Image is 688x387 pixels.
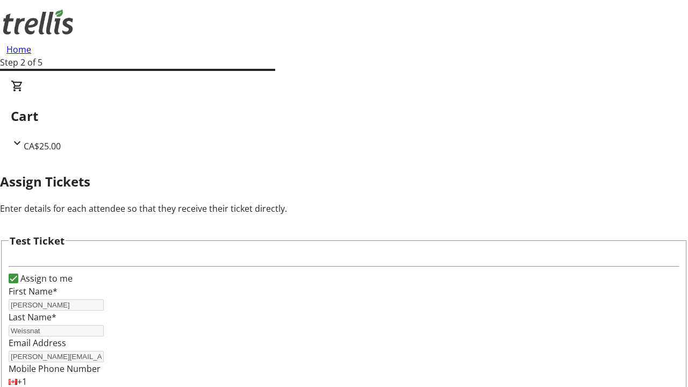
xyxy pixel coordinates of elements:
span: CA$25.00 [24,140,61,152]
label: First Name* [9,285,58,297]
div: CartCA$25.00 [11,80,677,153]
h2: Cart [11,106,677,126]
label: Assign to me [18,272,73,285]
label: Email Address [9,337,66,349]
h3: Test Ticket [10,233,64,248]
label: Last Name* [9,311,56,323]
label: Mobile Phone Number [9,363,101,375]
